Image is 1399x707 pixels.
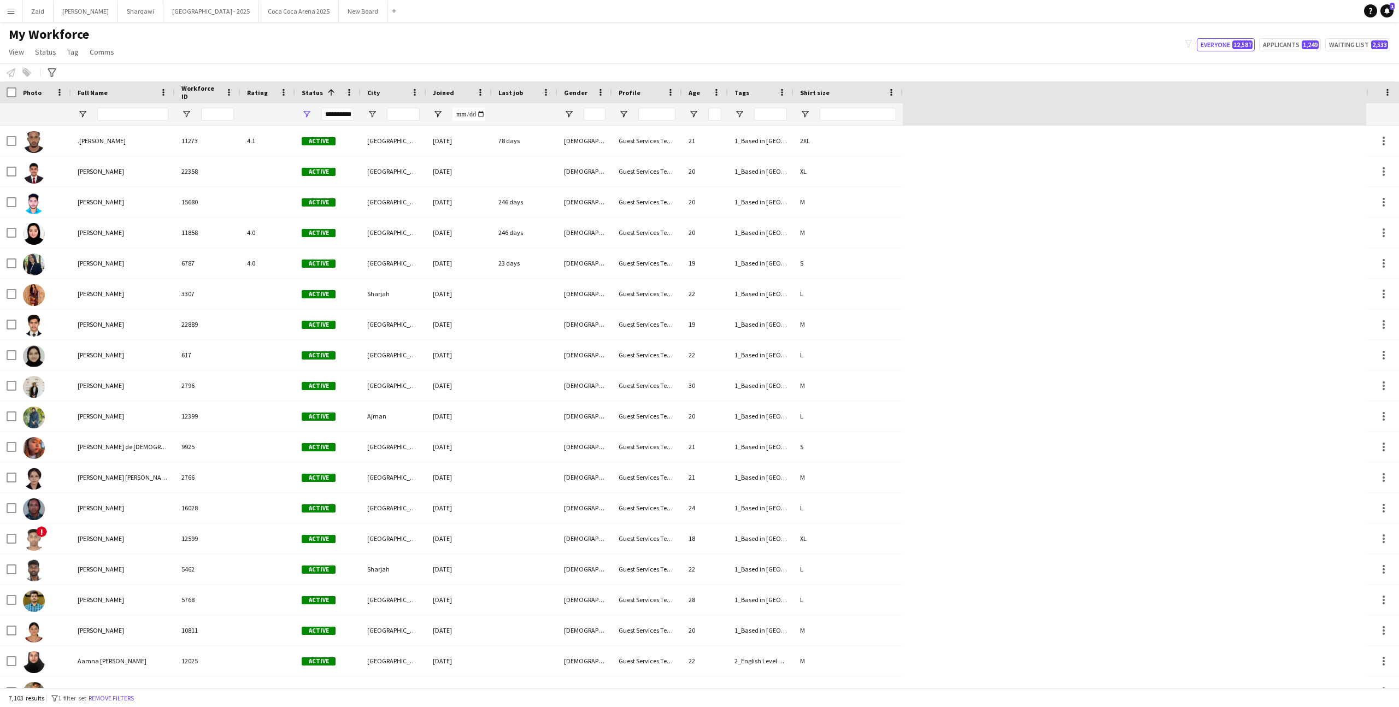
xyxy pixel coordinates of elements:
span: Aamna [PERSON_NAME] [78,657,146,665]
span: [PERSON_NAME] [78,167,124,175]
span: Comms [90,47,114,57]
input: Gender Filter Input [584,108,606,121]
span: Tags [734,89,749,97]
span: Active [302,474,336,482]
img: Aamna Alteneiji [23,651,45,673]
span: Shirt size [800,89,830,97]
div: M [793,309,903,339]
div: 12025 [175,646,240,676]
div: [DATE] [426,523,492,553]
span: Active [302,198,336,207]
input: Joined Filter Input [452,108,485,121]
img: Aamir Hassan [23,590,45,612]
img: Aafra Baghdadi [23,284,45,306]
div: 1_Based in [GEOGRAPHIC_DATA]/[GEOGRAPHIC_DATA]/Ajman, 2_English Level = 2/3 Good , 4_CCA, 4_CCA A... [728,248,793,278]
div: Guest Services Team [612,309,682,339]
div: Guest Services Team [612,340,682,370]
span: Joined [433,89,454,97]
img: .mubarak Ali [23,131,45,153]
div: 617 [175,340,240,370]
div: 4.1 [240,126,295,156]
span: Active [302,168,336,176]
a: View [4,45,28,59]
div: [DEMOGRAPHIC_DATA] [557,126,612,156]
a: 1 [1380,4,1394,17]
span: [PERSON_NAME] [78,198,124,206]
img: Aamir Alsadig [23,529,45,551]
div: 22358 [175,156,240,186]
div: [DATE] [426,462,492,492]
img: Aaisha Bilal [23,345,45,367]
img: Aadhish Sreejith [23,192,45,214]
span: [PERSON_NAME] de [DEMOGRAPHIC_DATA] [78,443,198,451]
span: Active [302,137,336,145]
div: Guest Services Team [612,248,682,278]
div: S [793,432,903,462]
div: [GEOGRAPHIC_DATA] [361,676,426,706]
div: 6787 [175,248,240,278]
div: [GEOGRAPHIC_DATA] [361,156,426,186]
div: Sharjah [361,279,426,309]
div: 1_Based in [GEOGRAPHIC_DATA]/[GEOGRAPHIC_DATA]/Ajman, 2_English Level = 3/3 Excellent [728,309,793,339]
div: [DEMOGRAPHIC_DATA] [557,217,612,248]
div: [DEMOGRAPHIC_DATA] [557,462,612,492]
span: My Workforce [9,26,89,43]
div: L [793,401,903,431]
div: 246 days [492,187,557,217]
span: Gender [564,89,587,97]
div: S [793,248,903,278]
div: [DEMOGRAPHIC_DATA] [557,646,612,676]
div: L [793,554,903,584]
div: [DEMOGRAPHIC_DATA] [557,615,612,645]
span: [PERSON_NAME] [78,290,124,298]
span: [PERSON_NAME] [PERSON_NAME] [78,473,172,481]
button: Open Filter Menu [800,109,810,119]
div: 21 [682,462,728,492]
button: Open Filter Menu [78,109,87,119]
div: [DATE] [426,187,492,217]
div: [DEMOGRAPHIC_DATA] [557,187,612,217]
div: XL [793,156,903,186]
input: Tags Filter Input [754,108,787,121]
div: 1_Based in [GEOGRAPHIC_DATA]/[GEOGRAPHIC_DATA]/Ajman, 2_English Level = 3/3 Excellent, 4_CCA [728,279,793,309]
div: [DATE] [426,585,492,615]
a: Tag [63,45,83,59]
div: Guest Services Team [612,462,682,492]
div: 1_Based in [GEOGRAPHIC_DATA], 2_English Level = 3/3 Excellent, [GEOGRAPHIC_DATA] [728,615,793,645]
button: Open Filter Menu [564,109,574,119]
img: Aalia Shamsudheen [23,406,45,428]
button: Open Filter Menu [734,109,744,119]
div: 22889 [175,309,240,339]
span: Active [302,657,336,665]
button: [GEOGRAPHIC_DATA] - 2025 [163,1,259,22]
div: Guest Services Team [612,493,682,523]
img: Aaban Hussain [23,162,45,184]
span: Active [302,382,336,390]
div: M [793,370,903,400]
span: Active [302,321,336,329]
button: Open Filter Menu [181,109,191,119]
div: [GEOGRAPHIC_DATA] [361,493,426,523]
span: Tag [67,47,79,57]
div: 1_Based in [GEOGRAPHIC_DATA]/[GEOGRAPHIC_DATA]/Ajman, 2_English Level = 2/3 Good , 4_CCA [728,585,793,615]
div: [DATE] [426,279,492,309]
input: Profile Filter Input [638,108,675,121]
button: Coca Coca Arena 2025 [259,1,339,22]
img: Aaqil Shiraz [23,682,45,704]
div: [GEOGRAPHIC_DATA] [361,370,426,400]
img: Aaesha Saif [23,223,45,245]
div: [DEMOGRAPHIC_DATA] [557,401,612,431]
input: Full Name Filter Input [97,108,168,121]
div: [DEMOGRAPHIC_DATA] [557,554,612,584]
div: [DATE] [426,309,492,339]
span: View [9,47,24,57]
div: 21 [682,432,728,462]
div: Ajman [361,401,426,431]
div: [DATE] [426,217,492,248]
div: [DATE] [426,340,492,370]
div: [GEOGRAPHIC_DATA] [361,615,426,645]
div: [GEOGRAPHIC_DATA] [361,432,426,462]
div: 1_Based in [GEOGRAPHIC_DATA], 2_English Level = 3/3 Excellent, 4_EA Active, [GEOGRAPHIC_DATA] [728,126,793,156]
div: [DEMOGRAPHIC_DATA] [557,432,612,462]
span: [PERSON_NAME] [78,381,124,390]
